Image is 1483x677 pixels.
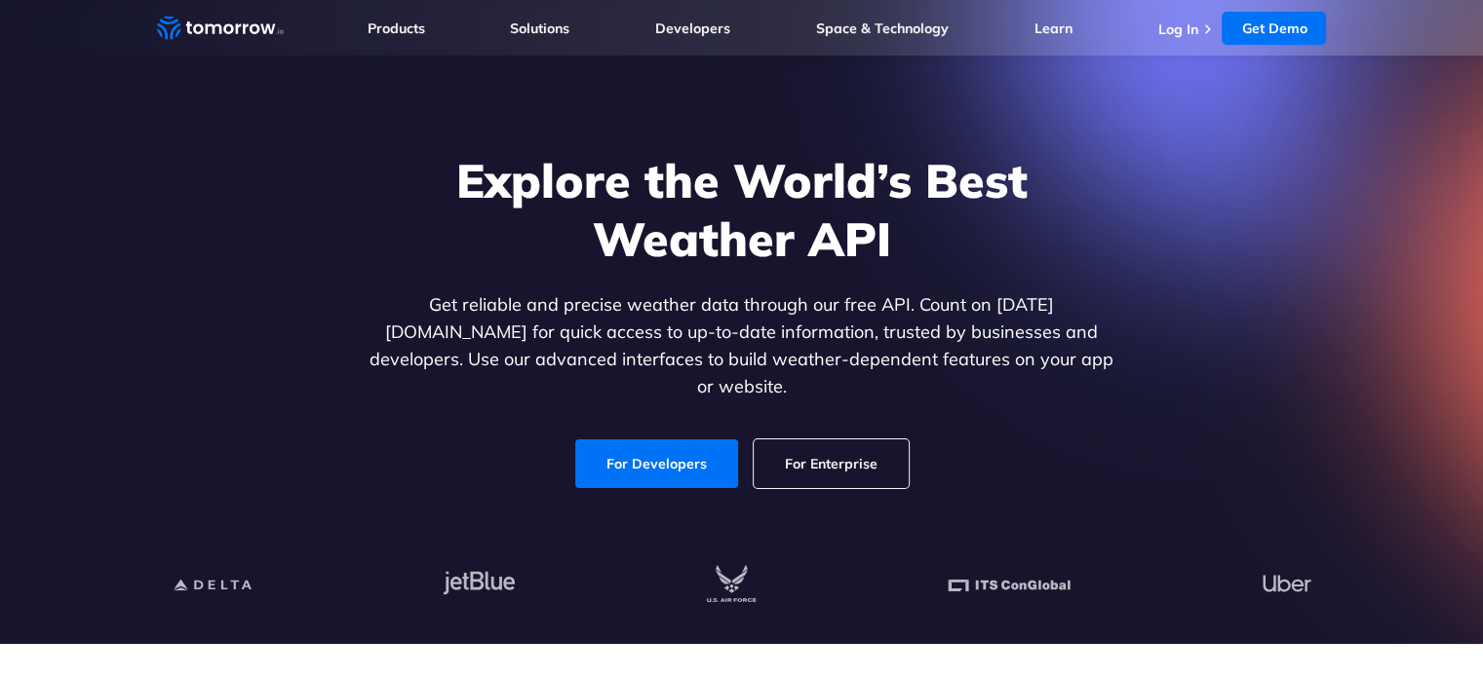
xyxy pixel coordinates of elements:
a: Log In [1157,20,1197,38]
a: Learn [1034,19,1073,37]
a: Products [368,19,425,37]
p: Get reliable and precise weather data through our free API. Count on [DATE][DOMAIN_NAME] for quic... [366,291,1118,400]
a: Developers [655,19,730,37]
a: Space & Technology [816,19,949,37]
a: Solutions [510,19,569,37]
a: For Enterprise [754,439,909,488]
a: Get Demo [1222,12,1326,45]
h1: Explore the World’s Best Weather API [366,151,1118,268]
a: Home link [157,14,284,43]
a: For Developers [575,439,738,488]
